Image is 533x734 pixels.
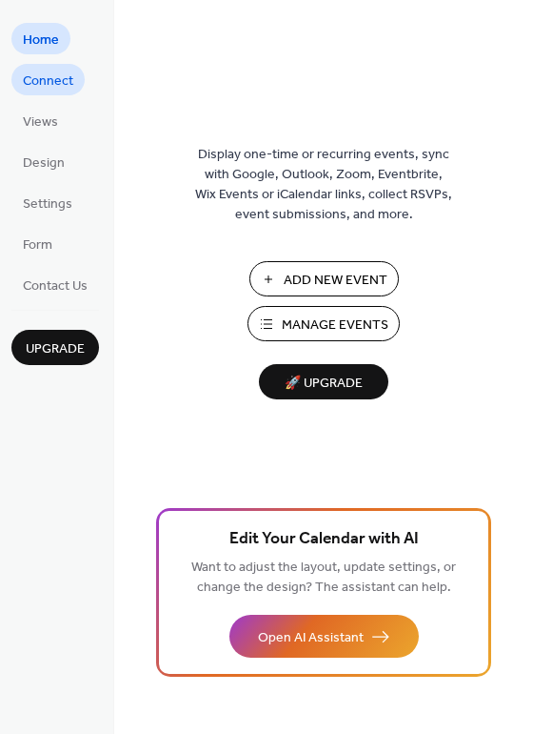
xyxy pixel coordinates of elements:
span: Edit Your Calendar with AI [229,526,419,553]
a: Views [11,105,69,136]
span: 🚀 Upgrade [270,371,377,397]
a: Connect [11,64,85,95]
span: Views [23,112,58,133]
span: Manage Events [282,316,388,336]
button: 🚀 Upgrade [259,364,388,399]
a: Form [11,228,64,259]
span: Add New Event [284,271,387,291]
span: Upgrade [26,339,85,359]
span: Contact Us [23,276,88,296]
span: Want to adjust the layout, update settings, or change the design? The assistant can help. [191,555,456,601]
span: Settings [23,194,72,214]
span: Design [23,153,65,173]
button: Upgrade [11,330,99,365]
span: Home [23,31,59,51]
a: Home [11,23,70,54]
a: Design [11,146,76,177]
button: Manage Events [247,306,400,341]
button: Add New Event [249,261,399,296]
span: Form [23,235,52,255]
span: Connect [23,71,73,92]
a: Contact Us [11,269,99,300]
span: Display one-time or recurring events, sync with Google, Outlook, Zoom, Eventbrite, Wix Events or ... [195,145,452,225]
span: Open AI Assistant [258,628,364,648]
button: Open AI Assistant [229,615,419,658]
a: Settings [11,187,84,218]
